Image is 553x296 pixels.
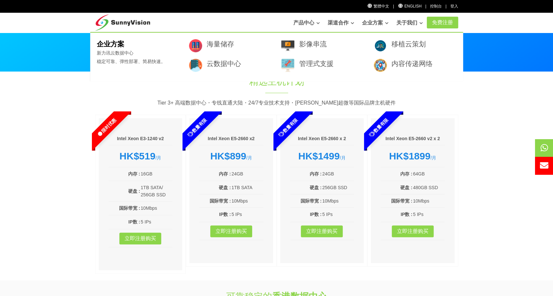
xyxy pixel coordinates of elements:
img: 001-data.png [189,39,202,52]
b: 国际带宽 : [301,198,322,204]
strong: HK$1499 [298,151,340,161]
b: IP数 : [401,212,412,217]
td: 5 IPs [322,210,354,218]
img: flat-cloud-in-out.png [374,39,387,52]
b: 国际带宽 : [210,198,231,204]
b: 内存 : [400,171,412,176]
h6: Intel Xeon E5-2660 x2 [199,136,263,142]
td: 10Mbps [140,204,172,212]
img: 007-video-player.png [281,39,294,52]
b: 硬盘 : [400,185,412,190]
a: 影像串流 [299,40,326,48]
a: 立即注册购买 [301,225,343,237]
b: 企业方案 [96,40,124,48]
td: 10Mbps [413,197,445,205]
a: 企业方案 [362,16,389,29]
a: 产品中心 [293,16,320,29]
a: 管理式支援 [299,60,333,67]
img: 003-server-1.png [189,59,202,72]
a: 移植云策划 [391,40,426,48]
div: /月 [109,150,173,162]
li: | [445,3,446,9]
span: 数量有限 [351,100,406,155]
strong: HK$519 [119,151,155,161]
a: 立即注册购买 [119,233,161,244]
td: 5 IPs [140,218,172,226]
td: 24GB [231,170,263,178]
b: 内存 : [310,171,322,176]
td: 256GB SSD [322,184,354,191]
td: 10Mbps [322,197,354,205]
a: 渠道合作 [328,16,354,29]
p: Tier 3+ 高端数据中心・专线直通大陆・24/7专业技术支持・[PERSON_NAME]超微等国际品牌主机硬件 [95,99,458,107]
b: IP数 : [310,212,321,217]
td: 64GB [413,170,445,178]
strong: HK$899 [210,151,246,161]
div: /月 [381,150,445,162]
b: 硬盘 : [219,185,231,190]
td: 24GB [322,170,354,178]
a: English [398,4,422,8]
h6: Intel Xeon E5-2660 x 2 [290,136,354,142]
div: /月 [290,150,354,162]
a: 控制台 [430,4,442,8]
li: | [393,3,394,9]
td: 1TB SATA [231,184,263,191]
b: 国际带宽 : [119,206,140,211]
img: 009-technical-support.png [281,59,294,72]
td: 16GB [140,170,172,178]
a: 关于我们 [396,16,423,29]
a: 立即注册购买 [210,225,252,237]
img: 005-location.png [374,59,387,72]
td: 5 IPs [231,210,263,218]
b: IP数 : [128,219,140,224]
b: 内存 : [219,171,231,176]
b: IP数 : [219,212,231,217]
a: 免费注册 [427,17,458,28]
h6: Intel Xeon E3-1240 v2 [109,136,173,142]
span: 数量有限 [170,100,225,155]
td: 10Mbps [231,197,263,205]
td: 5 IPs [413,210,445,218]
a: 登入 [450,4,458,8]
span: 限时优惠 [79,100,134,155]
td: 480GB SSD [413,184,445,191]
li: | [425,3,426,9]
a: 海量储存 [207,40,234,48]
span: 新力讯云数据中心 稳定可靠、弹性部署、简易快速。 [96,50,165,64]
b: 硬盘 : [128,189,140,194]
div: /月 [199,150,263,162]
span: 数量有限 [260,100,315,155]
b: 内存 : [128,171,140,176]
h6: Intel Xeon E5-2660 v2 x 2 [381,136,445,142]
a: 繁體中文 [367,4,389,8]
td: 1TB SATA/ 256GB SSD [140,184,172,199]
b: 硬盘 : [310,185,322,190]
div: 企业方案 [90,32,463,82]
a: 内容传递网络 [391,60,433,67]
strong: HK$1899 [389,151,430,161]
b: 国际带宽 : [391,198,412,204]
a: 云数据中心 [207,60,241,67]
a: 立即注册购买 [392,225,434,237]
